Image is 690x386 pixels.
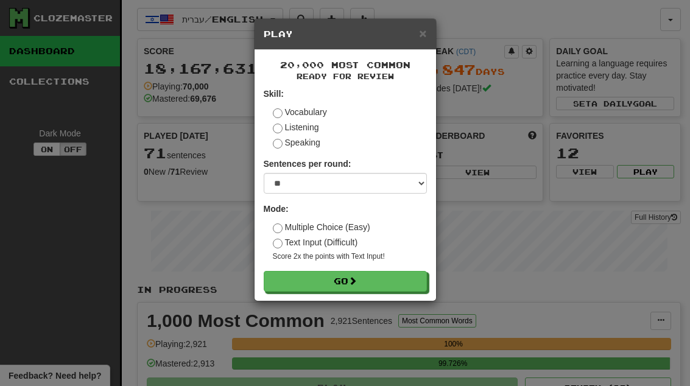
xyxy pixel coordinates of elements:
[264,28,427,40] h5: Play
[419,27,426,40] button: Close
[264,158,351,170] label: Sentences per round:
[273,108,283,118] input: Vocabulary
[273,124,283,133] input: Listening
[264,71,427,82] small: Ready for Review
[273,251,427,262] small: Score 2x the points with Text Input !
[273,223,283,233] input: Multiple Choice (Easy)
[264,204,289,214] strong: Mode:
[273,139,283,149] input: Speaking
[273,236,358,248] label: Text Input (Difficult)
[273,136,320,149] label: Speaking
[264,89,284,99] strong: Skill:
[273,239,283,248] input: Text Input (Difficult)
[264,271,427,292] button: Go
[273,221,370,233] label: Multiple Choice (Easy)
[419,26,426,40] span: ×
[273,106,327,118] label: Vocabulary
[273,121,319,133] label: Listening
[280,60,410,70] span: 20,000 Most Common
